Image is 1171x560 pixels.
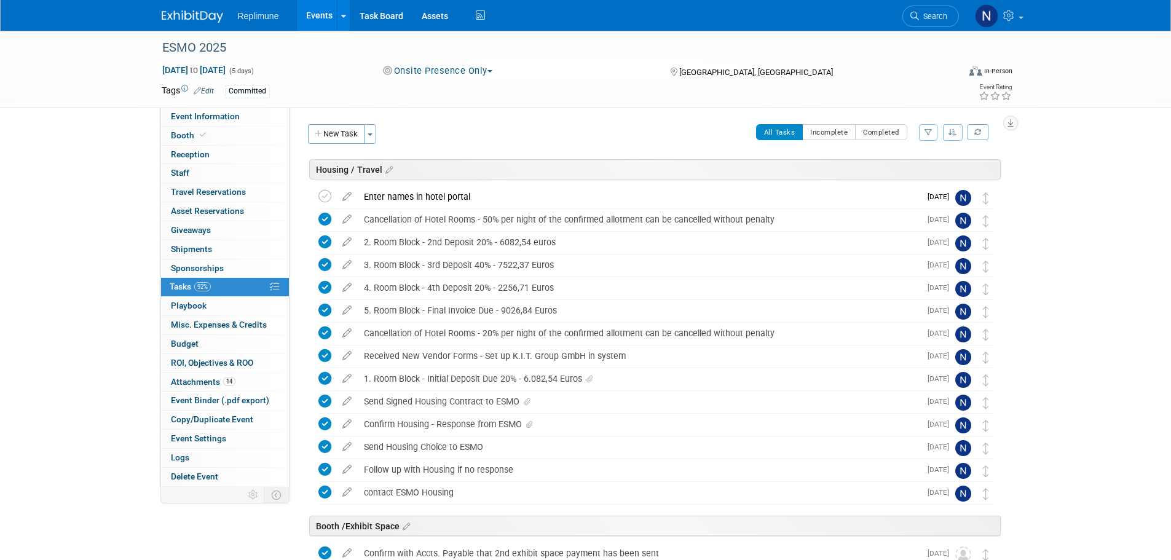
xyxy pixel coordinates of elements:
i: Booth reservation complete [200,132,206,138]
span: [DATE] [928,465,955,474]
img: Nicole Schaeffner [955,258,971,274]
button: Onsite Presence Only [379,65,497,77]
img: Nicole Schaeffner [955,235,971,251]
i: Move task [983,215,989,227]
img: Nicole Schaeffner [955,213,971,229]
td: Toggle Event Tabs [264,487,289,503]
div: In-Person [984,66,1012,76]
span: [DATE] [928,215,955,224]
img: Nicole Schaeffner [955,395,971,411]
span: Booth [171,130,208,140]
img: Nicole Schaeffner [955,440,971,456]
span: [DATE] [928,329,955,337]
button: New Task [308,124,365,144]
a: Booth [161,127,289,145]
img: Nicole Schaeffner [955,304,971,320]
i: Move task [983,352,989,363]
a: Edit [194,87,214,95]
a: Staff [161,164,289,183]
span: Travel Reservations [171,187,246,197]
a: Edit sections [400,519,410,532]
span: [DATE] [928,420,955,428]
div: Cancellation of Hotel Rooms - 50% per night of the confirmed allotment can be cancelled without p... [358,209,920,230]
a: edit [336,328,358,339]
span: [DATE] [928,549,955,558]
a: Attachments14 [161,373,289,392]
a: edit [336,282,358,293]
a: Delete Event [161,468,289,486]
span: [DATE] [928,283,955,292]
span: Copy/Duplicate Event [171,414,253,424]
span: (5 days) [228,67,254,75]
span: Shipments [171,244,212,254]
a: ROI, Objectives & ROO [161,354,289,373]
a: edit [336,441,358,452]
span: Sponsorships [171,263,224,273]
div: ESMO 2025 [158,37,940,59]
span: to [188,65,200,75]
span: Staff [171,168,189,178]
span: [DATE] [928,443,955,451]
a: edit [336,373,358,384]
span: [DATE] [928,192,955,201]
span: Replimune [238,11,279,21]
span: Giveaways [171,225,211,235]
span: [DATE] [928,261,955,269]
img: Nicole Schaeffner [955,463,971,479]
div: Send Housing Choice to ESMO [358,436,920,457]
span: Asset Reservations [171,206,244,216]
a: Refresh [968,124,988,140]
img: Nicole Schaeffner [975,4,998,28]
button: Completed [855,124,907,140]
div: Send Signed Housing Contract to ESMO [358,391,920,412]
span: [GEOGRAPHIC_DATA], [GEOGRAPHIC_DATA] [679,68,833,77]
a: edit [336,419,358,430]
span: [DATE] [928,352,955,360]
span: [DATE] [928,374,955,383]
i: Move task [983,420,989,432]
span: Logs [171,452,189,462]
span: Budget [171,339,199,349]
a: Sponsorships [161,259,289,278]
div: contact ESMO Housing [358,482,920,503]
div: 2. Room Block - 2nd Deposit 20% - 6082,54 euros [358,232,920,253]
button: All Tasks [756,124,803,140]
div: Housing / Travel [309,159,1001,179]
span: Tasks [170,282,211,291]
a: Copy/Duplicate Event [161,411,289,429]
div: 1. Room Block - Initial Deposit Due 20% - 6.082,54 Euros [358,368,920,389]
a: edit [336,305,358,316]
span: Attachments [171,377,235,387]
div: 4. Room Block - 4th Deposit 20% - 2256,71 Euros [358,277,920,298]
a: edit [336,464,358,475]
a: edit [336,191,358,202]
a: Misc. Expenses & Credits [161,316,289,334]
a: edit [336,259,358,270]
a: Shipments [161,240,289,259]
span: Playbook [171,301,207,310]
div: Event Rating [979,84,1012,90]
i: Move task [983,283,989,295]
img: ExhibitDay [162,10,223,23]
td: Personalize Event Tab Strip [243,487,264,503]
span: Misc. Expenses & Credits [171,320,267,329]
span: Event Information [171,111,240,121]
span: [DATE] [DATE] [162,65,226,76]
i: Move task [983,306,989,318]
i: Move task [983,488,989,500]
a: Tasks92% [161,278,289,296]
a: Search [902,6,959,27]
div: Booth /Exhibit Space [309,516,1001,536]
a: edit [336,548,358,559]
a: edit [336,487,358,498]
a: Logs [161,449,289,467]
div: Confirm Housing - Response from ESMO [358,414,920,435]
div: 3. Room Block - 3rd Deposit 40% - 7522,37 Euros [358,254,920,275]
div: Follow up with Housing if no response [358,459,920,480]
span: Reception [171,149,210,159]
a: Event Settings [161,430,289,448]
a: Reception [161,146,289,164]
span: [DATE] [928,238,955,246]
img: Nicole Schaeffner [955,349,971,365]
span: [DATE] [928,488,955,497]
